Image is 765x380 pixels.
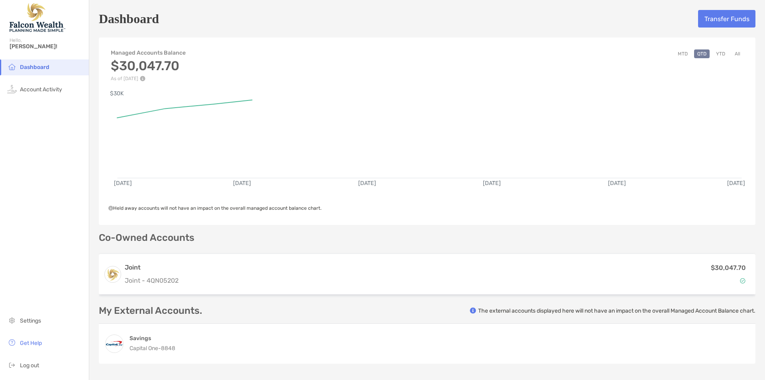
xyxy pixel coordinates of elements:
h4: Savings [129,335,175,342]
h3: Joint [125,263,178,272]
text: [DATE] [358,180,376,187]
h4: Managed Accounts Balance [111,49,186,56]
span: Get Help [20,340,42,347]
span: Settings [20,317,41,324]
h5: Dashboard [99,10,159,28]
p: As of [DATE] [111,76,186,81]
p: The external accounts displayed here will not have an impact on the overall Managed Account Balan... [478,307,755,315]
img: Performance Info [140,76,145,81]
img: Falcon Wealth Planning Logo [10,3,65,32]
text: [DATE] [608,180,626,187]
button: YTD [713,49,728,58]
span: Capital One - [129,345,161,352]
p: $30,047.70 [711,263,746,273]
button: QTD [694,49,710,58]
text: [DATE] [114,180,132,187]
img: settings icon [7,315,17,325]
span: [PERSON_NAME]! [10,43,84,50]
img: logo account [105,266,121,282]
img: logout icon [7,360,17,370]
p: Joint - 4QN05202 [125,276,178,285]
text: [DATE] [483,180,501,187]
span: 8848 [161,345,175,352]
h3: $30,047.70 [111,58,186,73]
text: $30K [110,90,124,97]
img: 360 Money Market [106,335,123,352]
img: get-help icon [7,338,17,347]
img: activity icon [7,84,17,94]
text: [DATE] [727,180,745,187]
span: Account Activity [20,86,62,93]
text: [DATE] [233,180,251,187]
button: All [732,49,743,58]
p: Co-Owned Accounts [99,233,755,243]
span: Held away accounts will not have an impact on the overall managed account balance chart. [108,205,322,211]
span: Log out [20,362,39,369]
img: info [470,307,476,314]
img: household icon [7,62,17,71]
button: MTD [675,49,691,58]
span: Dashboard [20,64,49,71]
button: Transfer Funds [698,10,755,28]
p: My External Accounts. [99,306,202,316]
img: Account Status icon [740,278,745,284]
